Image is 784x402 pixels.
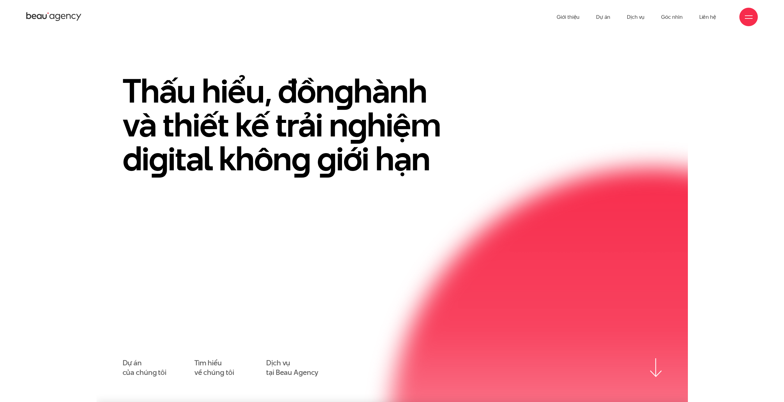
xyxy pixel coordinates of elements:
en: g [149,136,168,182]
en: g [334,68,353,114]
en: g [317,136,336,182]
h1: Thấu hiểu, đồn hành và thiết kế trải n hiệm di ital khôn iới hạn [123,74,461,176]
a: Dự áncủa chúng tôi [123,358,166,377]
en: g [348,102,367,148]
en: g [291,136,311,182]
a: Dịch vụtại Beau Agency [266,358,318,377]
a: Tìm hiểuvề chúng tôi [194,358,234,377]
